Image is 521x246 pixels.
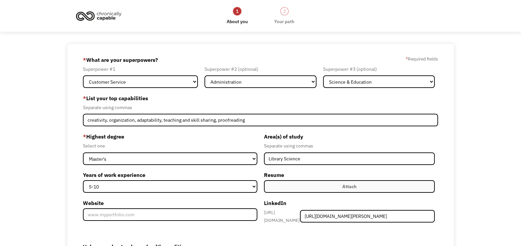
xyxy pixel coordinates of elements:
[280,7,289,16] div: 2
[264,142,435,150] div: Separate using commas
[83,114,438,126] input: Videography, photography, accounting
[227,18,248,25] div: About you
[83,93,438,103] label: List your top capabilities
[83,198,257,208] label: Website
[205,65,316,73] div: Superpower #2 (optional)
[342,183,356,190] div: Attach
[264,131,435,142] label: Area(s) of study
[83,131,257,142] label: Highest degree
[83,142,257,150] div: Select one
[264,198,435,208] label: LinkedIn
[83,65,198,73] div: Superpower #1
[323,65,435,73] div: Superpower #3 (optional)
[83,208,257,221] input: www.myportfolio.com
[83,55,158,65] label: What are your superpowers?
[264,180,435,193] label: Attach
[274,18,294,25] div: Your path
[83,170,257,180] label: Years of work experience
[274,6,294,25] a: 2Your path
[264,170,435,180] label: Resume
[264,152,435,165] input: Anthropology, Education
[406,55,438,63] label: Required fields
[83,103,438,111] div: Separate using commas
[74,9,124,23] img: Chronically Capable logo
[233,7,242,16] div: 1
[264,208,300,224] div: [URL][DOMAIN_NAME]
[227,6,248,25] a: 1About you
